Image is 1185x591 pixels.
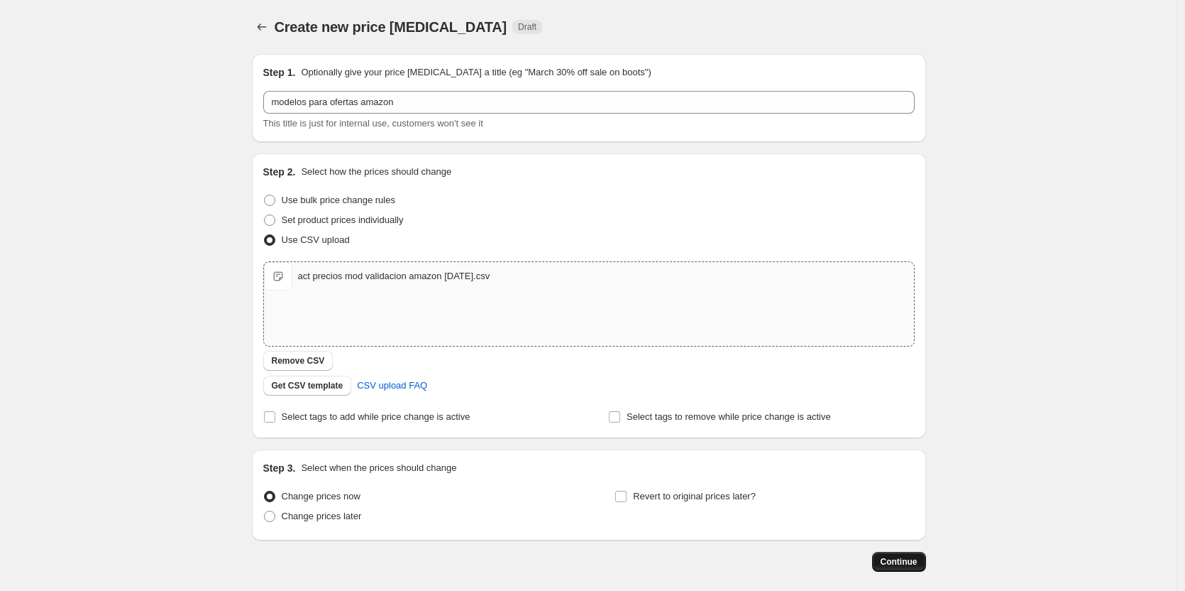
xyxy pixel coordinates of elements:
span: Create new price [MEDICAL_DATA] [275,19,507,35]
h2: Step 1. [263,65,296,80]
a: CSV upload FAQ [348,374,436,397]
span: Change prices later [282,511,362,521]
button: Price change jobs [252,17,272,37]
input: 30% off holiday sale [263,91,915,114]
span: Get CSV template [272,380,343,391]
span: Change prices now [282,491,360,501]
span: Select tags to add while price change is active [282,411,470,422]
span: Revert to original prices later? [633,491,756,501]
span: This title is just for internal use, customers won't see it [263,118,483,129]
button: Continue [872,552,926,572]
span: Remove CSV [272,355,325,367]
button: Remove CSV [263,351,334,371]
p: Optionally give your price [MEDICAL_DATA] a title (eg "March 30% off sale on boots") [301,65,651,80]
button: Get CSV template [263,376,352,396]
span: CSV upload FAQ [357,379,427,393]
span: Continue [881,556,917,568]
h2: Step 3. [263,461,296,475]
span: Use bulk price change rules [282,195,395,205]
p: Select when the prices should change [301,461,456,475]
span: Draft [518,21,536,33]
h2: Step 2. [263,165,296,179]
div: act precios mod validacion amazon [DATE].csv [298,269,490,283]
span: Set product prices individually [282,215,404,225]
span: Use CSV upload [282,234,350,245]
span: Select tags to remove while price change is active [627,411,831,422]
p: Select how the prices should change [301,165,451,179]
